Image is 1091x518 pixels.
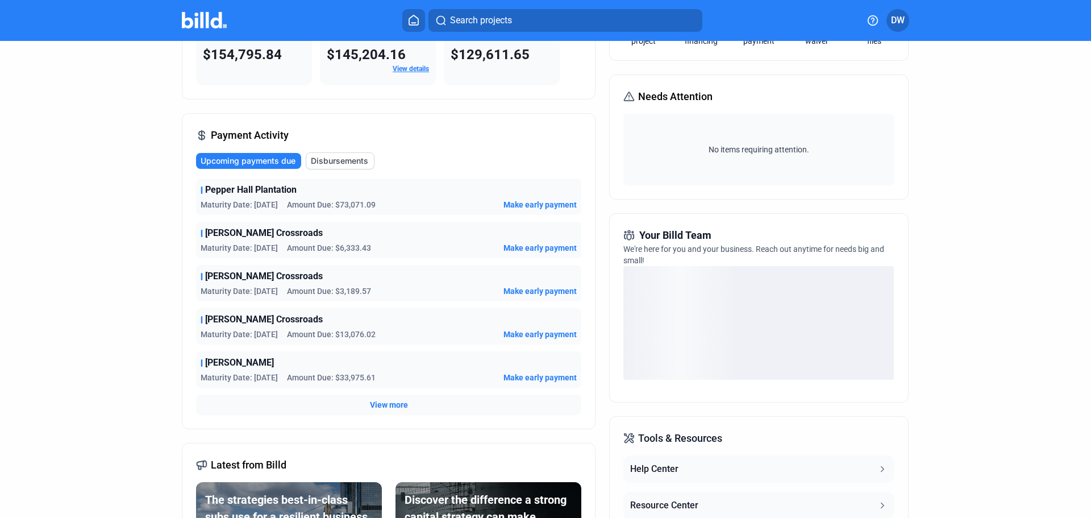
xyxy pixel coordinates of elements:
[503,199,577,210] button: Make early payment
[638,430,722,446] span: Tools & Resources
[205,270,323,283] span: [PERSON_NAME] Crossroads
[201,329,278,340] span: Maturity Date: [DATE]
[628,144,889,155] span: No items requiring attention.
[450,14,512,27] span: Search projects
[211,127,289,143] span: Payment Activity
[639,227,711,243] span: Your Billd Team
[306,152,374,169] button: Disbursements
[211,457,286,473] span: Latest from Billd
[623,266,894,380] div: loading
[287,242,371,254] span: Amount Due: $6,333.43
[201,372,278,383] span: Maturity Date: [DATE]
[205,183,297,197] span: Pepper Hall Plantation
[503,329,577,340] button: Make early payment
[630,499,698,512] div: Resource Center
[327,47,406,63] span: $145,204.16
[287,285,371,297] span: Amount Due: $3,189.57
[451,47,530,63] span: $129,611.65
[182,12,227,28] img: Billd Company Logo
[623,245,884,265] span: We're here for you and your business. Reach out anytime for needs big and small!
[201,242,278,254] span: Maturity Date: [DATE]
[311,155,368,167] span: Disbursements
[201,285,278,297] span: Maturity Date: [DATE]
[196,153,301,169] button: Upcoming payments due
[287,372,376,383] span: Amount Due: $33,975.61
[623,455,894,483] button: Help Center
[370,399,408,411] button: View more
[886,9,909,32] button: DW
[428,9,702,32] button: Search projects
[201,199,278,210] span: Maturity Date: [DATE]
[287,199,376,210] span: Amount Due: $73,071.09
[503,372,577,383] button: Make early payment
[287,329,376,340] span: Amount Due: $13,076.02
[201,155,295,167] span: Upcoming payments due
[205,313,323,326] span: [PERSON_NAME] Crossroads
[503,242,577,254] button: Make early payment
[630,462,678,476] div: Help Center
[205,356,274,370] span: [PERSON_NAME]
[503,285,577,297] button: Make early payment
[393,65,429,73] a: View details
[638,89,713,105] span: Needs Attention
[205,226,323,240] span: [PERSON_NAME] Crossroads
[891,14,905,27] span: DW
[203,47,282,63] span: $154,795.84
